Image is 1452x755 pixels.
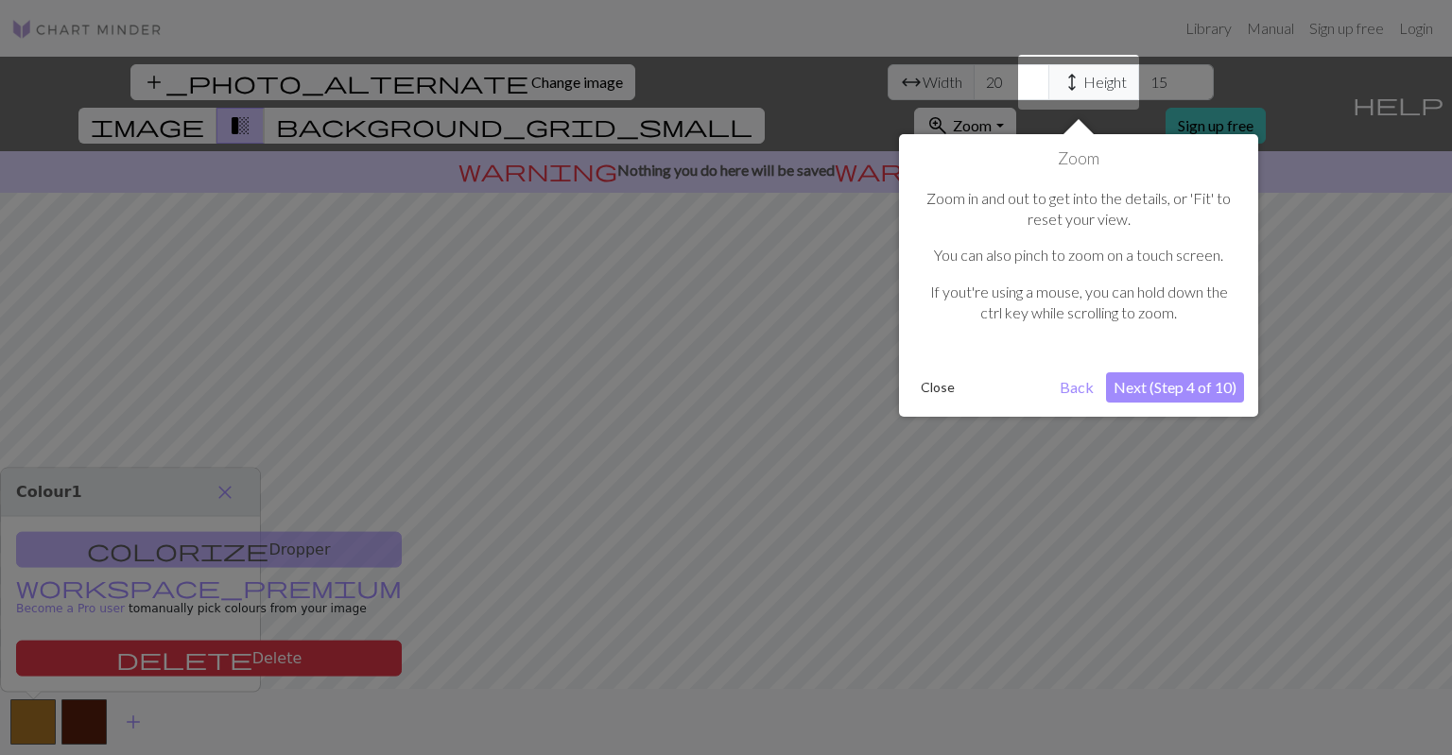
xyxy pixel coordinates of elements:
h1: Zoom [913,148,1244,169]
p: You can also pinch to zoom on a touch screen. [923,245,1235,266]
p: If yout're using a mouse, you can hold down the ctrl key while scrolling to zoom. [923,282,1235,324]
p: Zoom in and out to get into the details, or 'Fit' to reset your view. [923,188,1235,231]
button: Close [913,373,962,402]
div: Zoom [899,134,1258,417]
button: Next (Step 4 of 10) [1106,372,1244,403]
button: Back [1052,372,1101,403]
